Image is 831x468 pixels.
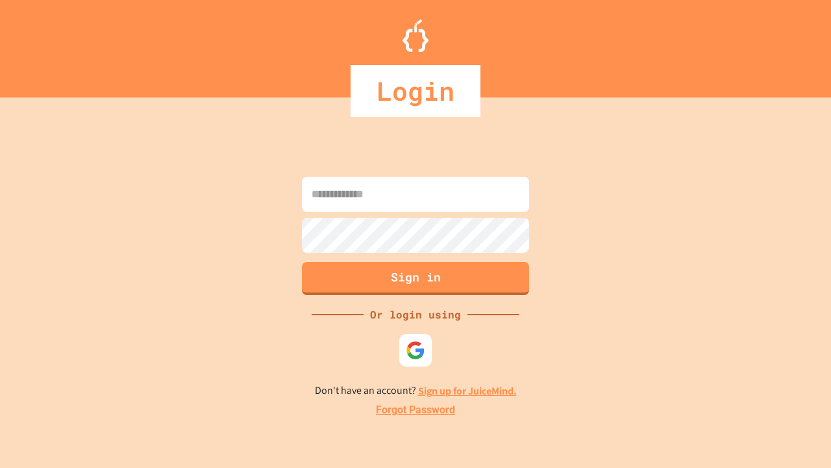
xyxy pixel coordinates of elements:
[315,383,517,399] p: Don't have an account?
[403,19,428,52] img: Logo.svg
[776,416,818,455] iframe: chat widget
[376,402,455,418] a: Forgot Password
[302,262,529,295] button: Sign in
[406,341,425,360] img: google-icon.svg
[364,307,467,322] div: Or login using
[723,359,818,415] iframe: chat widget
[351,65,480,117] div: Login
[418,384,517,398] a: Sign up for JuiceMind.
